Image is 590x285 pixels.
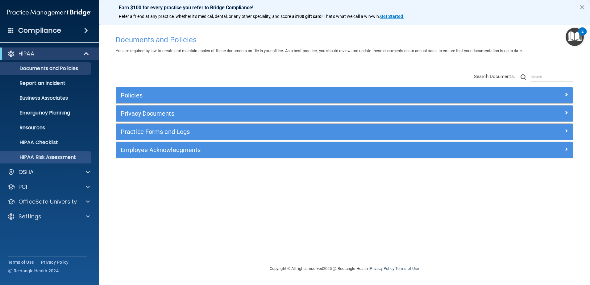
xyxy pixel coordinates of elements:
p: Earn $100 for every practice you refer to Bridge Compliance! [119,5,570,10]
span: Ⓒ Rectangle Health 2024 [8,268,59,274]
span: You are required by law to create and maintain copies of these documents on file in your office. ... [116,48,523,53]
span: Search Documents: [474,74,515,79]
a: OSHA [7,168,90,176]
h5: Employee Acknowledgments [121,147,454,153]
a: Terms of Use [395,266,419,271]
a: Settings [7,213,90,220]
p: HIPAA [19,50,34,57]
h5: Policies [121,92,454,99]
a: Terms of Use [8,259,34,265]
h4: Compliance [18,26,61,35]
p: Business Associates [4,95,88,101]
p: HIPAA Risk Assessment [4,154,88,160]
button: Open Resource Center, 2 new notifications [566,28,584,46]
a: Privacy Policy [41,259,69,265]
a: Privacy Documents [121,109,568,118]
a: Privacy Policy [370,266,394,271]
button: Close [579,2,585,12]
div: Copyright © All rights reserved 2025 @ Rectangle Health | | [232,259,457,279]
a: Get Started [380,14,404,19]
span: Refer a friend at any practice, whether it's medical, dental, or any other speciality, and score a [119,14,294,19]
input: Search [531,72,573,82]
p: OfficeSafe University [19,198,77,205]
p: Settings [19,213,41,220]
strong: Get Started [380,14,403,19]
img: PMB logo [7,6,91,19]
a: Policies [121,90,568,100]
iframe: Drift Widget Chat Controller [483,241,583,266]
h4: Documents and Policies [116,36,573,44]
p: Emergency Planning [4,110,88,116]
img: ic-search.3b580494.png [521,74,526,80]
p: Resources [4,125,88,131]
a: HIPAA [7,50,89,57]
span: ! That's what we call a win-win. [322,14,380,19]
p: HIPAA Checklist [4,139,88,146]
a: Employee Acknowledgments [121,145,568,155]
p: PCI [19,183,27,191]
a: PCI [7,183,90,191]
p: Report an Incident [4,80,88,86]
a: OfficeSafe University [7,198,90,205]
p: OSHA [19,168,34,176]
strong: $100 gift card [294,14,322,19]
a: Practice Forms and Logs [121,127,568,137]
h5: Privacy Documents [121,110,454,117]
p: Documents and Policies [4,65,88,72]
div: 2 [581,31,584,39]
h5: Practice Forms and Logs [121,128,454,135]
